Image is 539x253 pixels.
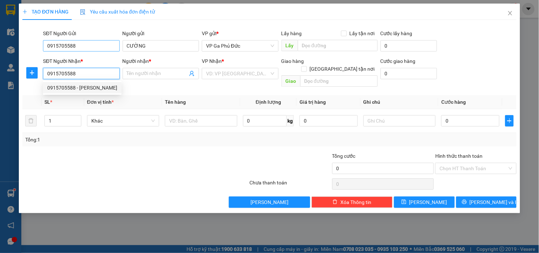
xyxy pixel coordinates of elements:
button: printer[PERSON_NAME] và In [456,197,517,208]
input: Cước giao hàng [381,68,437,79]
li: Số nhà [STREET_ADDRESS][PERSON_NAME] [66,30,297,39]
button: Close [500,4,520,23]
span: Đơn vị tính [87,99,114,105]
span: Tên hàng [165,99,186,105]
span: Giao hàng [281,58,304,64]
input: VD: Bàn, Ghế [165,115,237,126]
span: TẠO ĐƠN HÀNG [22,9,69,15]
input: Dọc đường [298,40,378,51]
button: save[PERSON_NAME] [394,197,454,208]
span: Giao [281,75,300,87]
span: kg [287,115,294,126]
div: 0915705588 - CƯỜNG [43,82,122,93]
span: Lấy [281,40,298,51]
button: [PERSON_NAME] [229,197,310,208]
b: Công ty TNHH Trọng Hiếu Phú Thọ - Nam Cường Limousine [86,8,277,28]
span: Tổng cước [332,153,356,159]
input: 0 [300,115,358,126]
input: Cước lấy hàng [381,40,437,52]
span: Khác [91,115,155,126]
input: Ghi Chú [363,115,436,126]
span: user-add [189,71,195,76]
button: plus [505,115,514,126]
div: Người gửi [123,29,199,37]
label: Cước giao hàng [381,58,416,64]
label: Hình thức thanh toán [435,153,483,159]
span: SL [44,99,50,105]
span: VP Ga Phủ Đức [206,41,274,51]
label: Cước lấy hàng [381,31,413,36]
div: Tổng: 1 [25,136,209,144]
span: [PERSON_NAME] [250,198,289,206]
div: VP gửi [202,29,278,37]
div: 0915705588 - [PERSON_NAME] [47,84,117,92]
span: delete [333,199,338,205]
span: Xóa Thông tin [340,198,371,206]
th: Ghi chú [361,95,438,109]
button: deleteXóa Thông tin [312,197,393,208]
div: SĐT Người Gửi [43,29,119,37]
span: [PERSON_NAME] [409,198,447,206]
span: Cước hàng [441,99,466,105]
li: Hotline: 1900400028 [66,39,297,48]
div: Người nhận [123,57,199,65]
span: Lấy tận nơi [347,29,378,37]
button: delete [25,115,37,126]
div: SĐT Người Nhận [43,57,119,65]
span: plus [22,9,27,14]
span: plus [27,70,37,76]
img: icon [80,9,86,15]
span: close [507,10,513,16]
input: Dọc đường [300,75,378,87]
span: [PERSON_NAME] và In [470,198,519,206]
button: plus [26,67,38,79]
span: printer [462,199,467,205]
span: Định lượng [256,99,281,105]
span: save [401,199,406,205]
span: Yêu cầu xuất hóa đơn điện tử [80,9,155,15]
span: VP Nhận [202,58,222,64]
div: Chưa thanh toán [249,179,331,191]
span: plus [506,118,513,124]
span: Lấy hàng [281,31,302,36]
span: Giá trị hàng [300,99,326,105]
span: [GEOGRAPHIC_DATA] tận nơi [307,65,378,73]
